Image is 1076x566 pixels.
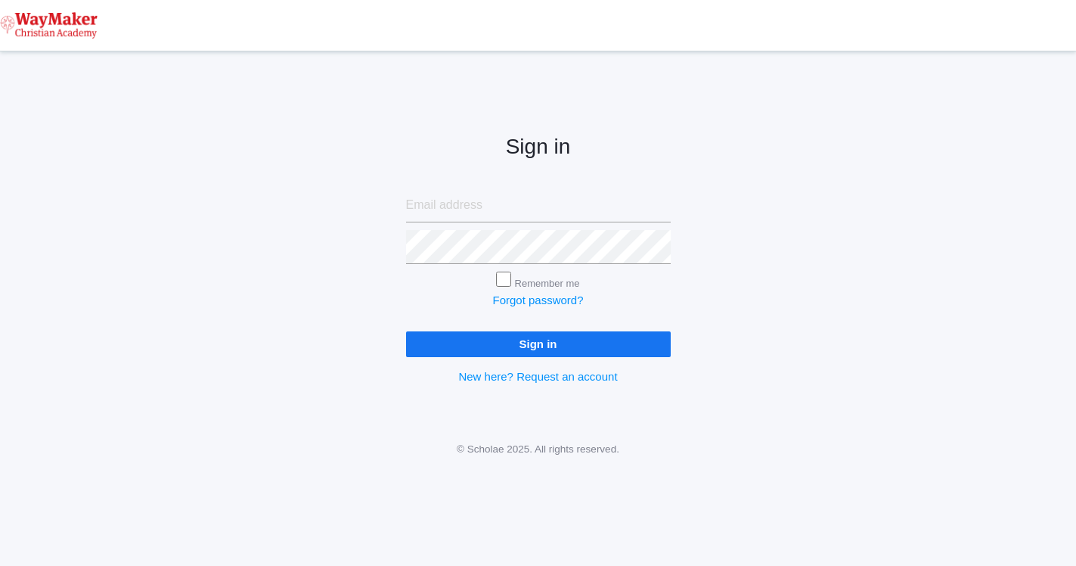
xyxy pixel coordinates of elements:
[406,188,671,222] input: Email address
[458,370,617,383] a: New here? Request an account
[406,135,671,159] h2: Sign in
[492,294,583,306] a: Forgot password?
[515,278,580,289] label: Remember me
[406,331,671,356] input: Sign in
